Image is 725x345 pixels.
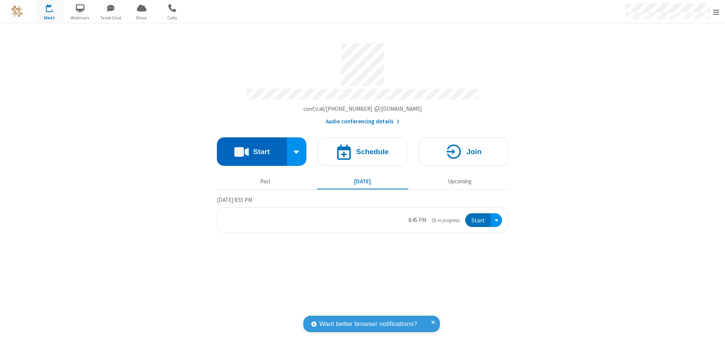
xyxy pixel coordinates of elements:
[253,148,270,155] h4: Start
[97,14,125,21] span: Team Chat
[318,137,407,166] button: Schedule
[356,148,389,155] h4: Schedule
[326,117,400,126] button: Audio conferencing details
[35,14,64,21] span: Meet
[51,4,56,10] div: 1
[127,14,156,21] span: Drive
[217,196,252,203] span: [DATE] 8:55 PM
[11,6,23,17] img: QA Selenium DO NOT DELETE OR CHANGE
[66,14,94,21] span: Webinars
[287,137,307,166] div: Start conference options
[220,174,311,189] button: Past
[303,105,422,113] button: Copy my meeting room linkCopy my meeting room link
[158,14,187,21] span: Calls
[432,217,460,224] em: in progress
[303,105,422,112] span: Copy my meeting room link
[319,319,417,329] span: Want better browser notifications?
[217,38,508,126] section: Account details
[217,137,287,166] button: Start
[466,148,482,155] h4: Join
[465,213,491,227] button: Start
[217,195,508,233] section: Today's Meetings
[491,213,502,227] div: Open menu
[414,174,505,189] button: Upcoming
[408,216,426,225] div: 8:45 PM
[419,137,508,166] button: Join
[317,174,408,189] button: [DATE]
